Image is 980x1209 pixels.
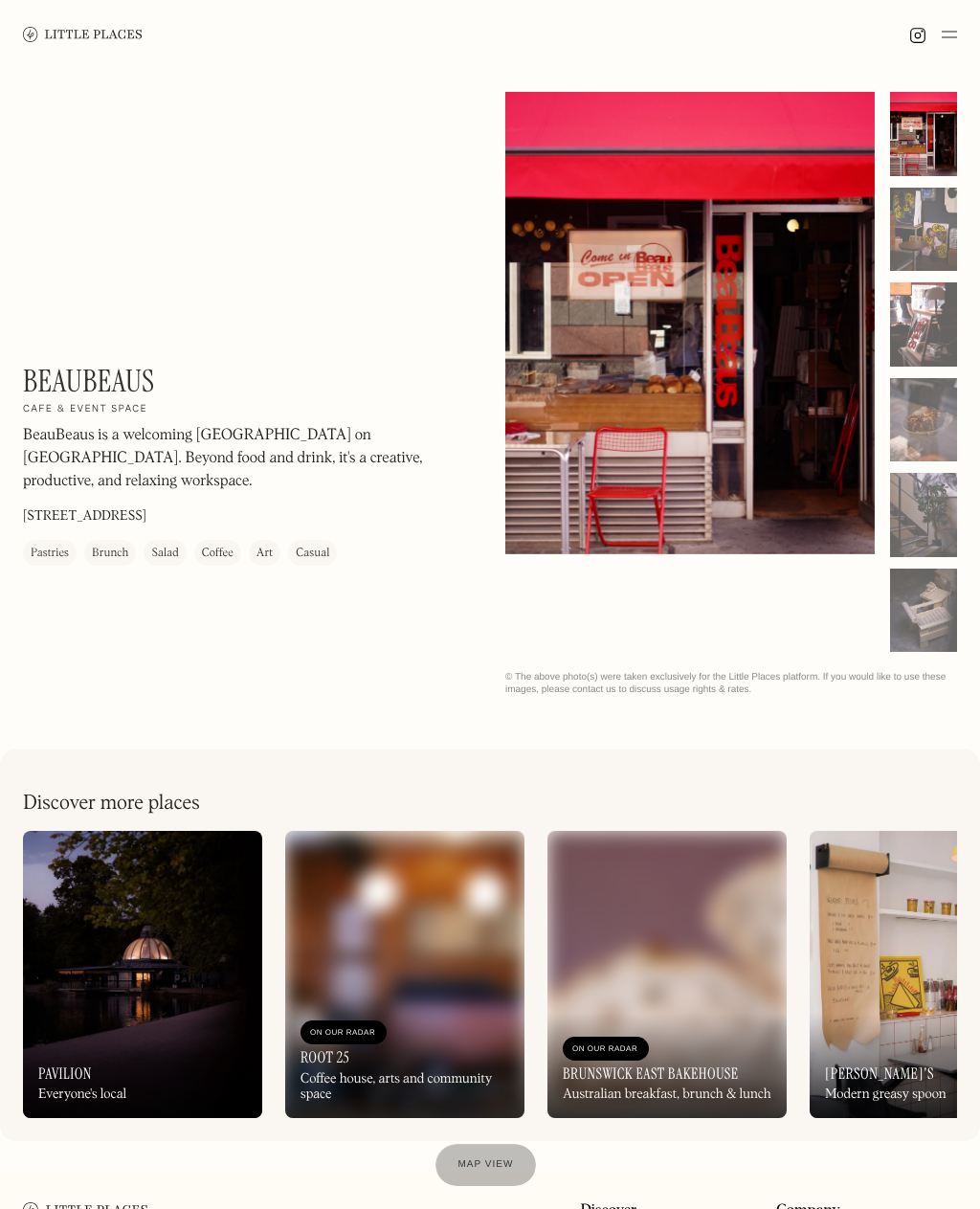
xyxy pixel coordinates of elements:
[563,1086,771,1103] div: Australian breakfast, brunch & lunch
[23,403,147,416] h2: Cafe & event space
[825,1064,934,1083] h3: [PERSON_NAME]'s
[285,831,524,1118] a: On Our RadarRoot 25Coffee house, arts and community space
[38,1064,92,1083] h3: Pavilion
[202,544,234,563] div: Coffee
[301,1071,509,1104] div: Coffee house, arts and community space
[23,506,146,526] p: [STREET_ADDRESS]
[23,363,155,399] h1: BeauBeaus
[256,544,273,563] div: Art
[825,1086,947,1103] div: Modern greasy spoon
[38,1086,126,1103] div: Everyone's local
[296,544,329,563] div: Casual
[92,544,128,563] div: Brunch
[301,1048,349,1066] h3: Root 25
[547,831,787,1118] a: On Our RadarBrunswick East BakehouseAustralian breakfast, brunch & lunch
[151,544,178,563] div: Salad
[23,831,262,1118] a: PavilionEveryone's local
[505,671,957,696] div: © The above photo(s) were taken exclusively for the Little Places platform. If you would like to ...
[572,1040,639,1059] div: On Our Radar
[310,1023,377,1042] div: On Our Radar
[435,1144,537,1186] a: Map view
[563,1064,739,1083] h3: Brunswick East Bakehouse
[23,424,475,493] p: BeauBeaus is a welcoming [GEOGRAPHIC_DATA] on [GEOGRAPHIC_DATA]. Beyond food and drink, it's a cr...
[23,792,200,816] h2: Discover more places
[31,544,69,563] div: Pastries
[458,1159,514,1170] span: Map view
